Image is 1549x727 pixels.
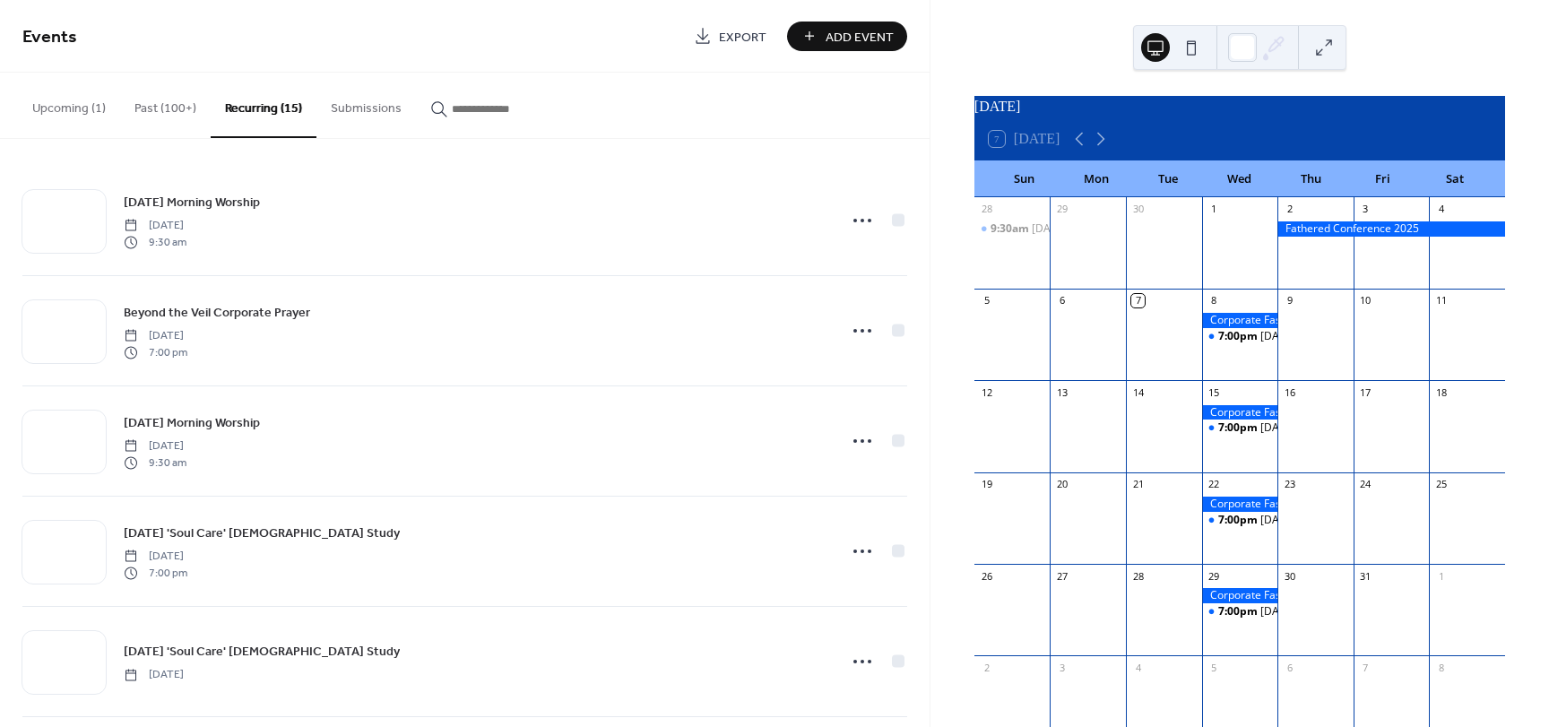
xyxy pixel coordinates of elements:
div: 29 [1207,569,1221,583]
span: [DATE] [124,218,186,234]
div: Sunday Morning Worship [974,221,1051,237]
div: 3 [1055,661,1069,674]
div: 6 [1055,294,1069,307]
span: Beyond the Veil Corporate Prayer [124,304,310,323]
div: 16 [1283,385,1296,399]
div: 9 [1283,294,1296,307]
span: 9:30 am [124,454,186,471]
div: Thu [1276,161,1347,197]
button: Add Event [787,22,907,51]
button: Upcoming (1) [18,73,120,136]
div: 5 [980,294,993,307]
span: Events [22,20,77,55]
div: 8 [1434,661,1448,674]
button: Past (100+) [120,73,211,136]
span: [DATE] [124,438,186,454]
div: 29 [1055,203,1069,216]
div: 18 [1434,385,1448,399]
div: 25 [1434,478,1448,491]
div: 14 [1131,385,1145,399]
div: 21 [1131,478,1145,491]
div: 19 [980,478,993,491]
div: [DATE] [974,96,1505,117]
div: 30 [1283,569,1296,583]
div: Corporate Fast [1202,405,1278,420]
div: Corporate Fast [1202,313,1278,328]
div: 7 [1131,294,1145,307]
span: 9:30 am [124,234,186,250]
div: Tue [1132,161,1204,197]
div: [DATE] 'Soul Care' [DEMOGRAPHIC_DATA] Study [1260,329,1503,344]
div: 15 [1207,385,1221,399]
a: [DATE] 'Soul Care' [DEMOGRAPHIC_DATA] Study [124,641,400,662]
div: 4 [1131,661,1145,674]
span: 7:00 pm [124,565,187,581]
div: Wed [1204,161,1276,197]
div: 10 [1359,294,1372,307]
div: 1 [1207,203,1221,216]
span: [DATE] [124,328,187,344]
div: 24 [1359,478,1372,491]
div: 31 [1359,569,1372,583]
a: [DATE] Morning Worship [124,412,260,433]
span: 7:00 pm [124,344,187,360]
div: Wednesday 'Soul Care' Bible Study [1202,420,1278,436]
div: Corporate Fast [1202,497,1278,512]
span: [DATE] [124,549,187,565]
div: Sun [989,161,1060,197]
div: 2 [980,661,993,674]
div: 13 [1055,385,1069,399]
div: Wednesday 'Soul Care' Bible Study [1202,513,1278,528]
span: Add Event [826,28,894,47]
span: [DATE] 'Soul Care' [DEMOGRAPHIC_DATA] Study [124,643,400,662]
div: [DATE] 'Soul Care' [DEMOGRAPHIC_DATA] Study [1260,604,1503,619]
span: 7:00pm [1218,604,1260,619]
div: [DATE] 'Soul Care' [DEMOGRAPHIC_DATA] Study [1260,420,1503,436]
button: Recurring (15) [211,73,316,138]
div: 2 [1283,203,1296,216]
span: 7:00pm [1218,420,1260,436]
div: [DATE] 'Soul Care' [DEMOGRAPHIC_DATA] Study [1260,513,1503,528]
div: [DATE] Morning Worship [1032,221,1155,237]
div: 11 [1434,294,1448,307]
span: 9:30am [991,221,1032,237]
span: Export [719,28,766,47]
span: [DATE] 'Soul Care' [DEMOGRAPHIC_DATA] Study [124,524,400,543]
div: 22 [1207,478,1221,491]
div: 4 [1434,203,1448,216]
div: Sat [1419,161,1491,197]
div: Fathered Conference 2025 [1277,221,1505,237]
a: Beyond the Veil Corporate Prayer [124,302,310,323]
div: Wednesday 'Soul Care' Bible Study [1202,604,1278,619]
span: [DATE] Morning Worship [124,414,260,433]
span: 7:00pm [1218,329,1260,344]
span: 7:00pm [1218,513,1260,528]
div: Corporate Fast [1202,588,1278,603]
div: 28 [980,203,993,216]
div: 26 [980,569,993,583]
span: [DATE] Morning Worship [124,194,260,212]
div: 30 [1131,203,1145,216]
div: 7 [1359,661,1372,674]
div: 12 [980,385,993,399]
div: 23 [1283,478,1296,491]
button: Submissions [316,73,416,136]
div: Fri [1347,161,1419,197]
div: Wednesday 'Soul Care' Bible Study [1202,329,1278,344]
div: 3 [1359,203,1372,216]
a: [DATE] Morning Worship [124,192,260,212]
span: [DATE] [124,667,184,683]
div: 28 [1131,569,1145,583]
div: 17 [1359,385,1372,399]
div: 1 [1434,569,1448,583]
a: Export [680,22,780,51]
div: 5 [1207,661,1221,674]
div: 27 [1055,569,1069,583]
div: 8 [1207,294,1221,307]
div: 6 [1283,661,1296,674]
div: Mon [1060,161,1132,197]
div: 20 [1055,478,1069,491]
a: [DATE] 'Soul Care' [DEMOGRAPHIC_DATA] Study [124,523,400,543]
